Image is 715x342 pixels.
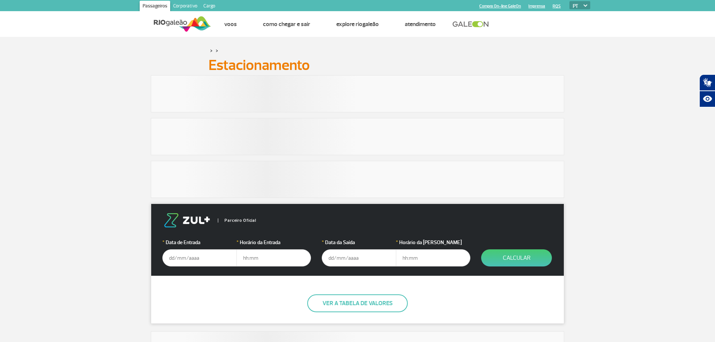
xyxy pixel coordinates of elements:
[162,239,237,246] label: Data de Entrada
[528,4,545,9] a: Imprensa
[210,46,213,55] a: >
[140,1,170,13] a: Passageiros
[209,59,506,71] h1: Estacionamento
[224,20,237,28] a: Voos
[322,239,396,246] label: Data da Saída
[218,218,256,223] span: Parceiro Oficial
[699,91,715,107] button: Abrir recursos assistivos.
[236,239,311,246] label: Horário da Entrada
[699,74,715,107] div: Plugin de acessibilidade da Hand Talk.
[263,20,310,28] a: Como chegar e sair
[216,46,218,55] a: >
[307,294,408,312] button: Ver a tabela de valores
[322,249,396,266] input: dd/mm/aaaa
[481,249,552,266] button: Calcular
[699,74,715,91] button: Abrir tradutor de língua de sinais.
[553,4,561,9] a: RQS
[396,239,470,246] label: Horário da [PERSON_NAME]
[200,1,218,13] a: Cargo
[396,249,470,266] input: hh:mm
[405,20,436,28] a: Atendimento
[162,213,212,227] img: logo-zul.png
[162,249,237,266] input: dd/mm/aaaa
[170,1,200,13] a: Corporativo
[479,4,521,9] a: Compra On-line GaleOn
[336,20,379,28] a: Explore RIOgaleão
[236,249,311,266] input: hh:mm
